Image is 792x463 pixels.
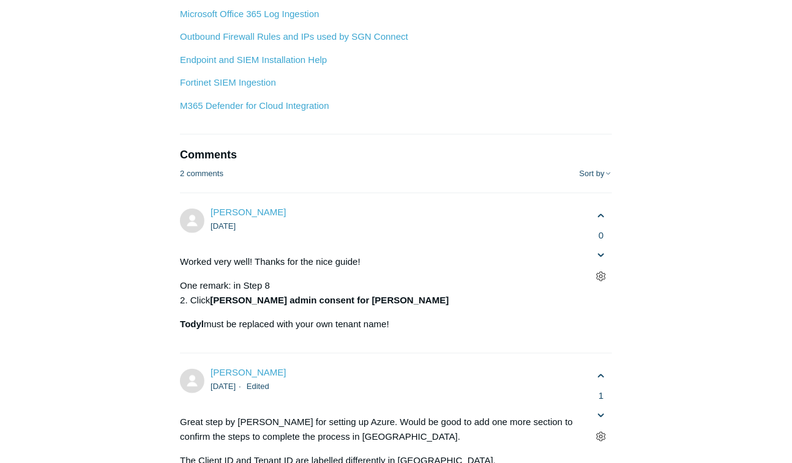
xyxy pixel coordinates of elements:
[180,254,578,269] p: Worked very well! Thanks for the nice guide!
[591,404,612,426] button: This comment was not helpful
[180,31,408,42] a: Outbound Firewall Rules and IPs used by SGN Connect
[180,9,319,19] a: Microsoft Office 365 Log Ingestion
[180,77,276,87] a: Fortinet SIEM Ingestion
[180,317,578,332] p: must be replaced with your own tenant name!
[180,415,578,444] p: Great step by [PERSON_NAME] for setting up Azure. Would be good to add one more section to confir...
[591,389,612,403] span: 1
[591,206,612,227] button: This comment was helpful
[580,169,612,179] button: Sort by
[211,207,286,217] span: Erwin Geirnaert
[211,207,286,217] a: [PERSON_NAME]
[591,244,612,265] button: This comment was not helpful
[211,367,286,377] span: Stuart Brown
[180,147,612,163] h2: Comments
[211,382,236,391] time: 08/23/2021, 01:44
[180,168,223,180] p: 2 comments
[180,319,204,329] strong: Todyl
[210,295,449,305] strong: [PERSON_NAME] admin consent for [PERSON_NAME]
[211,221,236,231] time: 06/07/2021, 08:45
[180,100,329,111] a: M365 Defender for Cloud Integration
[211,367,286,377] a: [PERSON_NAME]
[591,265,612,287] button: Comment actions
[591,426,612,447] button: Comment actions
[247,382,269,391] li: Edited
[180,54,327,65] a: Endpoint and SIEM Installation Help
[591,229,612,243] span: 0
[591,366,612,387] button: This comment was helpful
[180,278,578,308] p: One remark: in Step 8 2. Click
